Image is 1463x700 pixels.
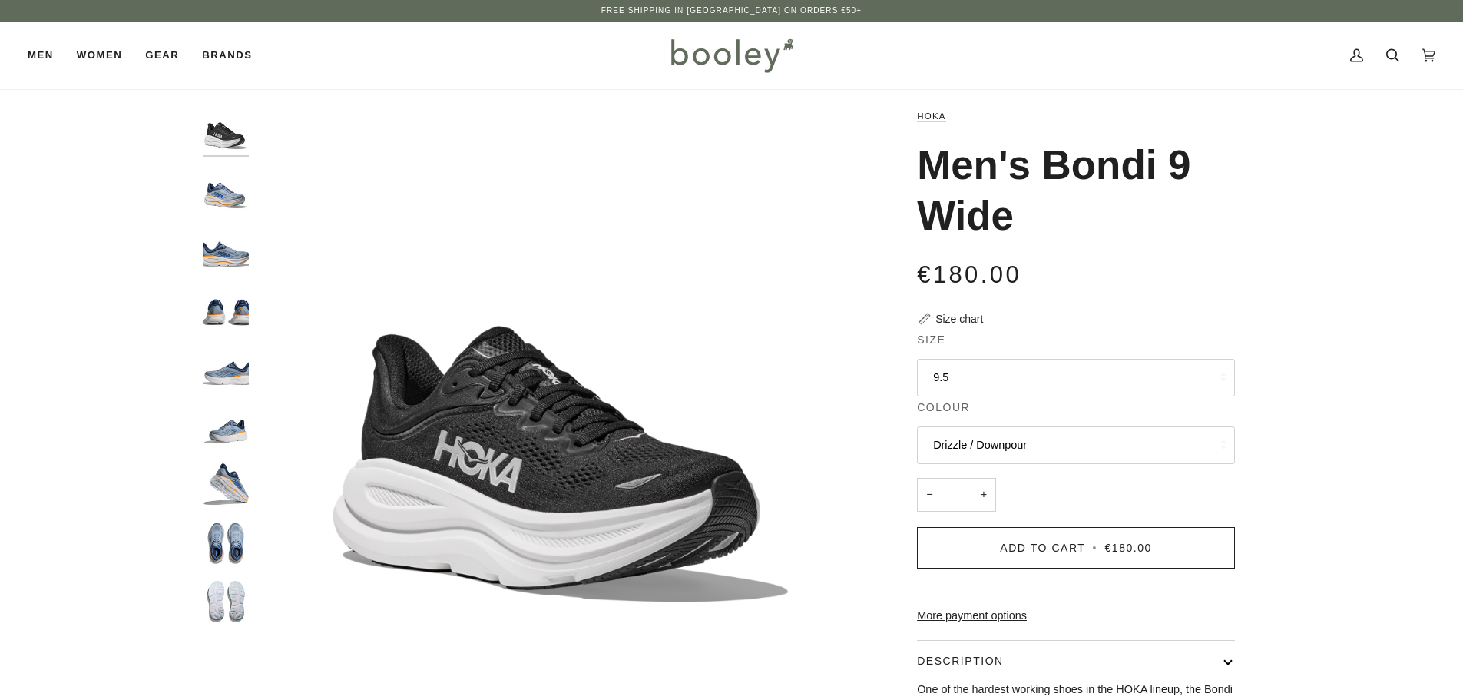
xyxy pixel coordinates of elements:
[202,48,252,63] span: Brands
[917,608,1235,625] a: More payment options
[203,579,249,625] img: Hoka Men's Bondi 9 Wide Drizzle / Downpour - Booley Galway
[203,284,249,330] img: Hoka Men's Bondi 9 Wide Drizzle / Downpour - Booley Galway
[65,22,134,89] a: Women
[77,48,122,63] span: Women
[145,48,179,63] span: Gear
[28,22,65,89] a: Men
[971,478,996,513] button: +
[134,22,190,89] a: Gear
[203,402,249,448] img: Hoka Men's Bondi 9 Wide Drizzle / Downpour - Booley Galway
[917,478,942,513] button: −
[935,311,983,327] div: Size chart
[917,111,946,121] a: Hoka
[917,261,1021,288] span: €180.00
[203,167,249,213] img: Hoka Men's Bondi 9 Wide Drizzle / Downpour - Booley Galway
[917,478,996,513] input: Quantity
[1090,542,1101,554] span: •
[917,140,1223,241] h1: Men's Bondi 9 Wide
[917,527,1235,569] button: Add to Cart • €180.00
[203,108,249,154] img: Hoka Men's Bondi 9 Wide Black / White - Booley Galway
[203,461,249,507] img: Hoka Men's Bondi 9 Wide Drizzle / Downpour - Booley Galway
[664,33,799,78] img: Booley
[1000,542,1085,554] span: Add to Cart
[917,359,1235,396] button: 9.5
[917,426,1235,464] button: Drizzle / Downpour
[917,332,945,348] span: Size
[917,400,970,416] span: Colour
[601,5,862,17] p: Free Shipping in [GEOGRAPHIC_DATA] on Orders €50+
[917,641,1235,682] button: Description
[190,22,263,89] a: Brands
[203,343,249,390] img: Hoka Men's Bondi 9 Wide Drizzle / Downpour - Booley Galway
[28,48,54,63] span: Men
[203,225,249,271] img: Hoka Men's Bondi 9 Wide Drizzle / Downpour - Booley Galway
[203,520,249,566] img: Hoka Men's Bondi 9 Wide Drizzle / Downpour - Booley Galway
[1105,542,1152,554] span: €180.00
